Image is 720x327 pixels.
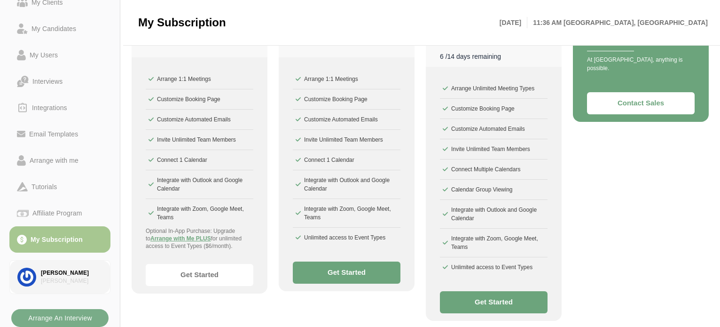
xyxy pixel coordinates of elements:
[293,69,400,89] li: Arrange 1:1 Meetings
[293,89,400,110] li: Customize Booking Page
[293,199,400,228] li: Integrate with Zoom, Google Meet, Teams
[500,17,527,28] p: [DATE]
[440,291,548,313] button: Get Started
[9,226,110,253] a: My Subscription
[29,207,86,219] div: Affiliate Program
[28,309,92,327] b: Arrange An Interview
[26,49,62,61] div: My Users
[146,227,253,250] p: Optional In-App Purchase: Upgrade to for unlimited access to Event Types ($6/month).
[146,170,253,199] li: Integrate with Outlook and Google Calendar
[9,42,110,68] a: My Users
[146,110,253,130] li: Customize Automated Emails
[440,180,548,200] li: Calendar Group Viewing
[440,52,548,61] p: 6 /14 days remaining
[9,174,110,200] a: Tutorials
[9,68,110,95] a: Interviews
[146,89,253,110] li: Customize Booking Page
[293,170,400,199] li: Integrate with Outlook and Google Calendar
[146,199,253,227] li: Integrate with Zoom, Google Meet, Teams
[28,23,80,34] div: My Candidates
[440,139,548,160] li: Invite Unlimited Team Members
[440,79,548,99] li: Arrange Unlimited Meeting Types
[29,76,66,87] div: Interviews
[27,234,86,245] div: My Subscription
[293,150,400,170] li: Connect 1 Calendar
[138,16,226,30] span: My Subscription
[293,130,400,150] li: Invite Unlimited Team Members
[25,128,82,140] div: Email Templates
[9,16,110,42] a: My Candidates
[440,257,548,277] li: Unlimited access to Event Types
[440,229,548,257] li: Integrate with Zoom, Google Meet, Teams
[176,265,223,284] a: Get Started
[527,17,708,28] p: 11:36 AM [GEOGRAPHIC_DATA], [GEOGRAPHIC_DATA]
[28,102,71,113] div: Integrations
[41,269,102,277] div: [PERSON_NAME]
[440,160,548,180] li: Connect Multiple Calendars
[26,155,82,166] div: Arrange with me
[9,147,110,174] a: Arrange with me
[293,110,400,130] li: Customize Automated Emails
[146,69,253,89] li: Arrange 1:1 Meetings
[9,200,110,226] a: Affiliate Program
[440,200,548,229] li: Integrate with Outlook and Google Calendar
[41,277,102,285] div: [PERSON_NAME]
[146,150,253,170] li: Connect 1 Calendar
[440,119,548,139] li: Customize Automated Emails
[150,235,211,242] span: Arrange with Me PLUS
[587,92,695,114] button: Contact Sales
[9,260,110,294] a: [PERSON_NAME][PERSON_NAME]
[11,309,109,327] button: Arrange An Interview
[9,95,110,121] a: Integrations
[28,181,61,192] div: Tutorials
[587,56,695,72] p: At [GEOGRAPHIC_DATA], anything is possible.
[293,228,400,247] li: Unlimited access to Event Types
[440,99,548,119] li: Customize Booking Page
[9,121,110,147] a: Email Templates
[146,130,253,150] li: Invite Unlimited Team Members
[293,262,400,284] button: Get Started
[146,264,253,286] button: Get Started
